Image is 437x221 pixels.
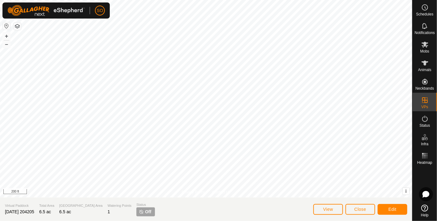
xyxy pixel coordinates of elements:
[145,209,151,215] span: Off
[5,203,34,208] span: Virtual Paddock
[3,22,10,30] button: Reset Map
[139,209,144,214] img: turn-off
[5,209,34,214] span: [DATE] 204205
[388,207,396,212] span: Edit
[413,202,437,219] a: Help
[182,189,205,195] a: Privacy Policy
[419,124,430,127] span: Status
[14,23,21,30] button: Map Layers
[418,68,431,72] span: Animals
[416,12,433,16] span: Schedules
[421,105,428,109] span: VPs
[421,213,429,217] span: Help
[345,204,375,215] button: Close
[3,40,10,48] button: –
[354,207,366,212] span: Close
[415,31,435,35] span: Notifications
[212,189,230,195] a: Contact Us
[39,203,54,208] span: Total Area
[323,207,333,212] span: View
[3,32,10,40] button: +
[97,7,103,14] span: SO
[59,203,103,208] span: [GEOGRAPHIC_DATA] Area
[59,209,71,214] span: 6.5 ac
[313,204,343,215] button: View
[39,209,51,214] span: 6.5 ac
[7,5,85,16] img: Gallagher Logo
[421,142,428,146] span: Infra
[403,188,409,195] button: i
[108,209,110,214] span: 1
[415,87,434,90] span: Neckbands
[417,161,432,164] span: Heatmap
[378,204,407,215] button: Edit
[420,49,429,53] span: Mobs
[405,189,407,194] span: i
[108,203,131,208] span: Watering Points
[136,202,155,207] span: Status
